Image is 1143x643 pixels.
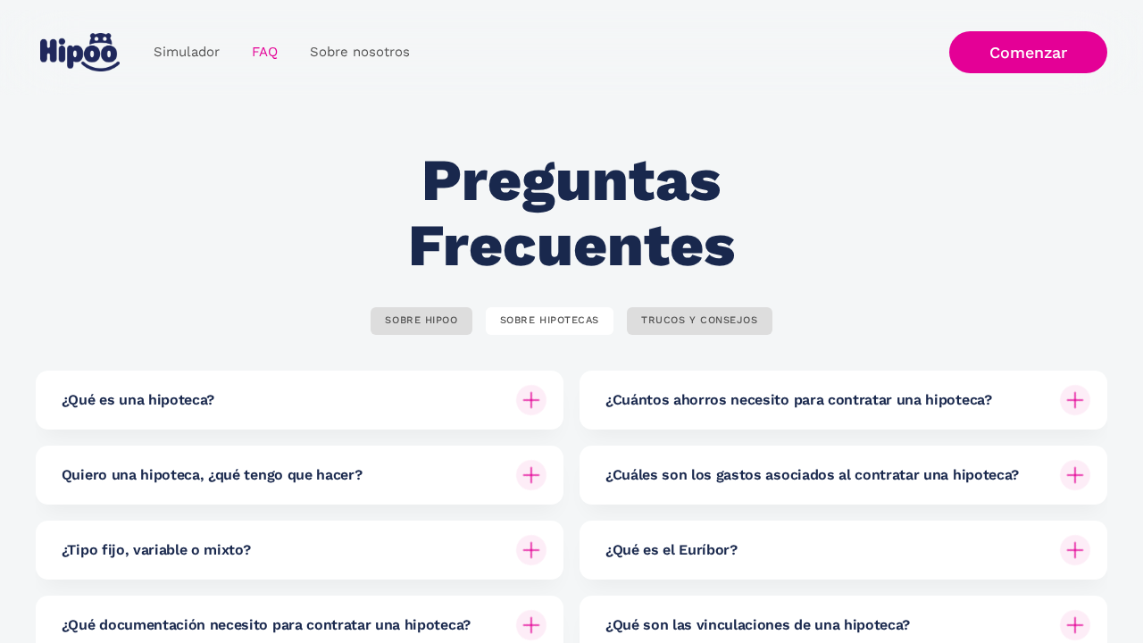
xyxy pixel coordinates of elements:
[500,314,599,328] div: SOBRE HIPOTECAS
[236,35,294,70] a: FAQ
[605,540,738,560] h6: ¿Qué es el Euríbor?
[949,31,1107,73] a: Comenzar
[62,540,251,560] h6: ¿Tipo fijo, variable o mixto?
[62,615,471,635] h6: ¿Qué documentación necesito para contratar una hipoteca?
[36,26,123,79] a: home
[641,314,758,328] div: TRUCOS Y CONSEJOS
[294,35,426,70] a: Sobre nosotros
[62,390,214,410] h6: ¿Qué es una hipoteca?
[605,615,910,635] h6: ¿Qué son las vinculaciones de una hipoteca?
[605,465,1019,485] h6: ¿Cuáles son los gastos asociados al contratar una hipoteca?
[62,465,363,485] h6: Quiero una hipoteca, ¿qué tengo que hacer?
[605,390,992,410] h6: ¿Cuántos ahorros necesito para contratar una hipoteca?
[385,314,457,328] div: SOBRE HIPOO
[306,148,836,278] h2: Preguntas Frecuentes
[138,35,236,70] a: Simulador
